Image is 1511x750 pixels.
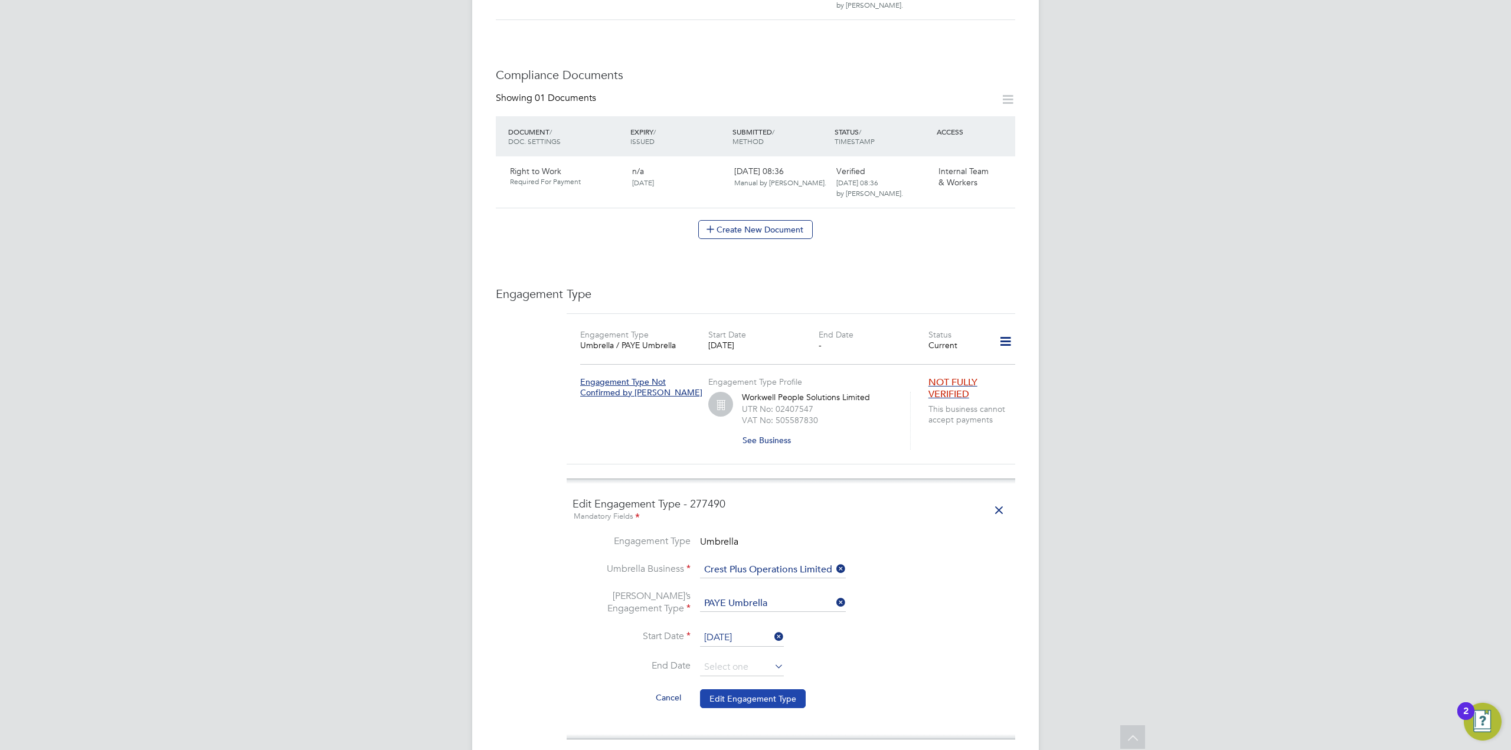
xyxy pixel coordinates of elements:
input: Search for... [700,562,846,578]
span: 01 Documents [535,92,596,104]
label: Status [928,329,951,340]
div: Umbrella / PAYE Umbrella [580,340,690,351]
h3: Engagement Type [496,286,1015,302]
label: Umbrella Business [573,563,691,575]
span: n/a [632,166,644,176]
span: / [772,127,774,136]
label: [PERSON_NAME]’s Engagement Type [573,590,691,615]
span: METHOD [732,136,764,146]
div: STATUS [832,121,934,152]
label: Engagement Type Profile [708,376,802,387]
span: Engagement Type Not Confirmed by [PERSON_NAME] [580,376,702,398]
div: - [819,340,928,351]
span: NOT FULLY VERIFIED [928,376,977,401]
button: Cancel [646,688,691,707]
label: Start Date [708,329,746,340]
div: Workwell People Solutions Limited [742,392,895,450]
span: Manual by [PERSON_NAME]. [734,178,826,187]
label: Engagement Type [573,535,691,548]
button: See Business [742,431,800,450]
span: Internal Team & Workers [938,166,989,187]
div: Showing [496,92,598,104]
div: [DATE] [708,340,818,351]
span: [DATE] [632,178,654,187]
span: / [653,127,656,136]
span: [DATE] 08:36 [734,166,826,187]
span: DOC. SETTINGS [508,136,561,146]
div: EXPIRY [627,121,730,152]
label: Start Date [573,630,691,643]
span: Right to Work [510,166,561,176]
div: DOCUMENT [505,121,627,152]
span: [DATE] 08:36 by [PERSON_NAME]. [836,178,903,198]
div: Current [928,340,983,351]
span: / [550,127,552,136]
span: This business cannot accept payments [928,404,1020,425]
label: UTR No: 02407547 [742,404,813,414]
div: SUBMITTED [730,121,832,152]
label: VAT No: 505587830 [742,415,818,425]
span: Verified [836,166,865,176]
h4: Edit Engagement Type - 277490 [573,497,1009,523]
div: ACCESS [934,121,1015,142]
input: Select one [700,595,846,612]
span: Required For Payment [510,177,623,186]
span: TIMESTAMP [835,136,875,146]
input: Select one [700,659,784,676]
span: Umbrella [700,536,738,548]
div: 2 [1463,711,1469,726]
label: Engagement Type [580,329,649,340]
input: Select one [700,629,784,647]
span: ISSUED [630,136,655,146]
button: Create New Document [698,220,813,239]
label: End Date [819,329,853,340]
button: Open Resource Center, 2 new notifications [1464,703,1502,741]
button: Edit Engagement Type [700,689,806,708]
span: / [859,127,861,136]
h3: Compliance Documents [496,67,1015,83]
label: End Date [573,660,691,672]
div: Mandatory Fields [573,510,1009,523]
